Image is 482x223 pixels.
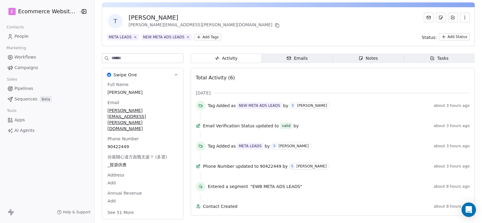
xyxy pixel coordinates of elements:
span: [PERSON_NAME] [108,89,178,95]
span: Pipelines [14,85,33,92]
span: Sales [4,75,20,84]
a: AI Agents [5,126,89,135]
div: META LEADS [239,143,261,149]
a: SequencesBeta [5,94,89,104]
img: Swipe One [107,73,111,77]
span: by [293,123,299,129]
span: as [231,103,236,109]
span: Ecommerce Website Builder [18,8,77,15]
span: _貨源供應 [108,162,178,168]
span: Phone Number [106,136,140,142]
div: Emails [286,55,308,62]
span: Add [108,180,178,186]
span: Full Name [106,81,130,88]
div: S [291,164,293,169]
span: Add [108,198,178,204]
span: Tag Added [208,143,230,149]
span: Beta [40,96,52,102]
span: by [283,103,288,109]
div: [PERSON_NAME] [129,13,281,22]
div: Open Intercom Messenger [462,202,476,217]
span: [PERSON_NAME][EMAIL_ADDRESS][PERSON_NAME][DOMAIN_NAME] [108,107,178,132]
span: Marketing [4,43,29,53]
span: T [108,14,123,28]
span: Contacts [4,23,27,32]
span: AI Agents [14,127,35,134]
button: Swipe OneSwipe One [102,68,183,81]
button: See 51 More [104,207,138,218]
span: about 8 hours ago [434,184,470,189]
span: about 3 hours ago [434,144,470,148]
span: about 3 hours ago [434,103,470,108]
div: Tasks [430,55,449,62]
button: Add Tags [194,34,221,40]
span: Email Verification Status [203,123,255,129]
div: [PERSON_NAME] [297,104,327,108]
a: Pipelines [5,84,89,94]
div: valid [282,123,291,129]
span: Swipe One [114,72,137,78]
span: 90422449 [260,163,281,169]
span: Campaigns [14,65,38,71]
span: updated to [256,123,279,129]
div: S [292,103,294,108]
span: Status: [422,34,437,40]
div: NEW META ADS LEADS [239,103,280,108]
span: Tools [4,106,19,115]
span: 你最關心邊方面嘅支援？ (多選) [106,154,168,160]
span: by [283,163,288,169]
span: Apps [14,117,25,123]
span: about 8 hours ago [434,204,470,209]
span: Help & Support [63,210,91,215]
div: META LEADS [109,34,132,40]
span: Tag Added [208,103,230,109]
div: [PERSON_NAME][EMAIL_ADDRESS][PERSON_NAME][DOMAIN_NAME] [129,22,281,29]
span: E [11,8,14,14]
span: Phone Number [203,163,234,169]
span: [DATE] [196,90,211,96]
span: updated to [236,163,259,169]
span: Entered a segment [208,183,248,190]
a: People [5,31,89,41]
a: Apps [5,115,89,125]
div: Swipe OneSwipe One [102,81,183,219]
div: [PERSON_NAME] [279,144,309,148]
span: Sequences [14,96,37,102]
span: 90422449 [108,144,178,150]
a: Help & Support [57,210,91,215]
span: Total Activity (6) [196,75,235,81]
span: Contact Created [203,203,431,209]
span: about 3 hours ago [434,123,470,128]
span: Email [106,100,120,106]
div: [PERSON_NAME] [296,164,327,168]
button: EEcommerce Website Builder [7,6,75,17]
a: Workflows [5,52,89,62]
div: NEW META ADS LEADS [143,34,184,40]
div: Notes [358,55,378,62]
span: "EWB META ADS LEADS" [250,183,302,190]
a: Campaigns [5,63,89,73]
div: S [273,144,275,148]
span: as [231,143,236,149]
span: People [14,33,29,40]
button: Add Status [439,33,470,40]
span: Annual Revenue [106,190,143,196]
span: Workflows [14,54,36,60]
span: Address [106,172,126,178]
span: by [264,143,270,149]
span: about 3 hours ago [434,164,470,169]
